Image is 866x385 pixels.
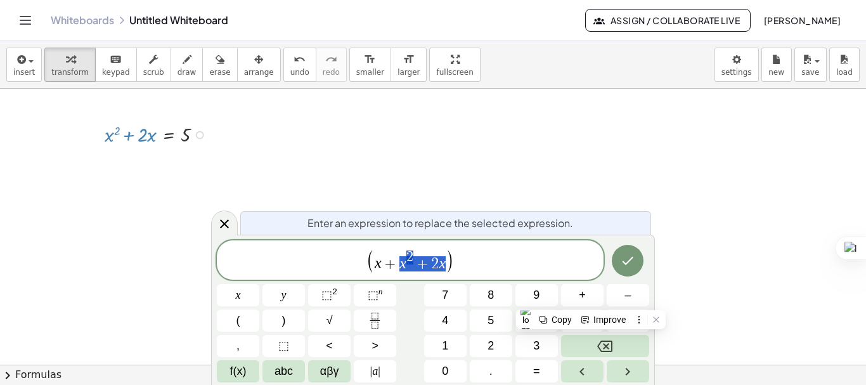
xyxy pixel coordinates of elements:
[236,287,241,304] span: x
[321,289,332,301] span: ⬚
[202,48,237,82] button: erase
[308,360,351,382] button: Greek alphabet
[470,310,512,332] button: 5
[308,284,351,306] button: Squared
[325,52,337,67] i: redo
[397,68,420,77] span: larger
[262,360,305,382] button: Alphabet
[794,48,827,82] button: save
[349,48,391,82] button: format_sizesmaller
[320,363,339,380] span: αβγ
[354,310,396,332] button: Fraction
[323,68,340,77] span: redo
[332,287,337,296] sup: 2
[533,337,540,355] span: 3
[354,335,396,357] button: Greater than
[178,68,197,77] span: draw
[370,363,380,380] span: a
[446,249,455,273] span: )
[406,250,413,264] span: 2
[442,312,448,329] span: 4
[262,335,305,357] button: Placeholder
[836,68,853,77] span: load
[763,15,841,26] span: [PERSON_NAME]
[275,363,293,380] span: abc
[15,10,36,30] button: Toggle navigation
[308,310,351,332] button: Square root
[561,310,604,332] button: Times
[515,310,558,332] button: 6
[230,363,247,380] span: f(x)
[801,68,819,77] span: save
[44,48,96,82] button: transform
[217,284,259,306] button: x
[429,48,480,82] button: fullscreen
[829,48,860,82] button: load
[51,14,114,27] a: Whiteboards
[294,52,306,67] i: undo
[372,337,378,355] span: >
[354,360,396,382] button: Absolute value
[533,287,540,304] span: 9
[470,360,512,382] button: .
[326,337,333,355] span: <
[356,68,384,77] span: smaller
[442,337,448,355] span: 1
[51,68,89,77] span: transform
[171,48,204,82] button: draw
[378,365,380,377] span: |
[561,335,649,357] button: Backspace
[236,337,240,355] span: ,
[761,48,792,82] button: new
[282,312,286,329] span: )
[424,284,467,306] button: 7
[413,256,432,271] span: +
[489,363,493,380] span: .
[488,312,494,329] span: 5
[378,287,383,296] sup: n
[431,256,439,271] span: 2
[753,9,851,32] button: [PERSON_NAME]
[533,363,540,380] span: =
[579,287,586,304] span: +
[366,249,375,273] span: (
[515,360,558,382] button: Equals
[102,68,130,77] span: keypad
[95,48,137,82] button: keyboardkeypad
[488,337,494,355] span: 2
[439,255,446,271] var: x
[316,48,347,82] button: redoredo
[596,15,740,26] span: Assign / Collaborate Live
[217,310,259,332] button: (
[607,310,649,332] button: Divide
[561,360,604,382] button: Left arrow
[364,52,376,67] i: format_size
[515,284,558,306] button: 9
[354,284,396,306] button: Superscript
[607,360,649,382] button: Right arrow
[326,312,333,329] span: √
[281,287,287,304] span: y
[488,287,494,304] span: 8
[424,360,467,382] button: 0
[237,48,281,82] button: arrange
[442,287,448,304] span: 7
[391,48,427,82] button: format_sizelarger
[607,284,649,306] button: Minus
[436,68,473,77] span: fullscreen
[768,68,784,77] span: new
[561,284,604,306] button: Plus
[624,287,631,304] span: –
[714,48,759,82] button: settings
[442,363,448,380] span: 0
[307,216,573,231] span: Enter an expression to replace the selected expression.
[470,284,512,306] button: 8
[308,335,351,357] button: Less than
[209,68,230,77] span: erase
[110,52,122,67] i: keyboard
[382,256,400,271] span: +
[278,337,289,355] span: ⬚
[721,68,752,77] span: settings
[585,9,751,32] button: Assign / Collaborate Live
[217,360,259,382] button: Functions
